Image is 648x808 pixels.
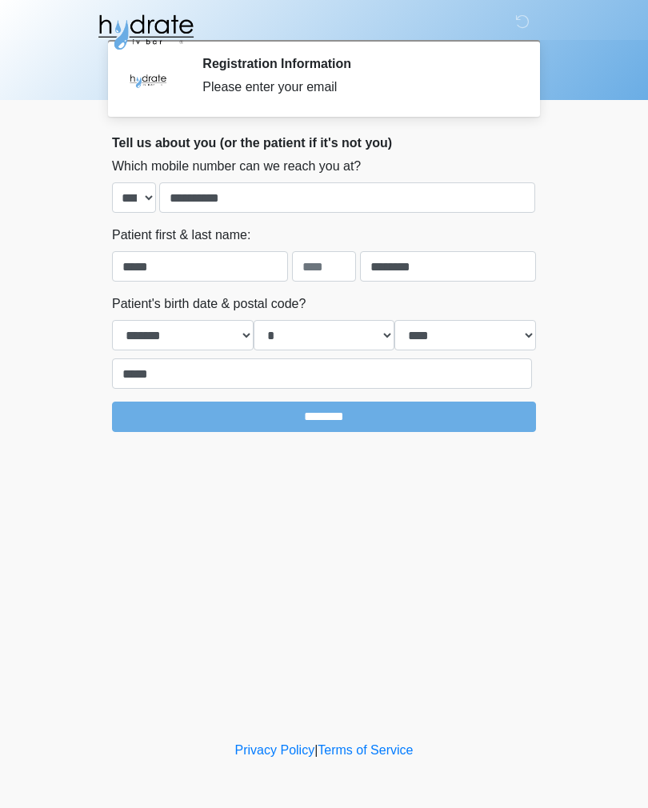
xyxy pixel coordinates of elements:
a: | [314,743,318,757]
a: Privacy Policy [235,743,315,757]
img: Hydrate IV Bar - Fort Collins Logo [96,12,195,52]
a: Terms of Service [318,743,413,757]
img: Agent Avatar [124,56,172,104]
div: Please enter your email [202,78,512,97]
h2: Tell us about you (or the patient if it's not you) [112,135,536,150]
label: Patient first & last name: [112,226,250,245]
label: Patient's birth date & postal code? [112,294,306,314]
label: Which mobile number can we reach you at? [112,157,361,176]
